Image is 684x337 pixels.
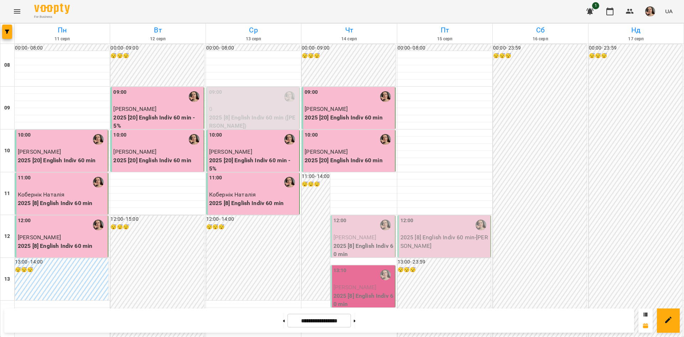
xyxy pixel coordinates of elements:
h6: 😴😴😴 [206,223,300,231]
p: 2025 [20] English Indiv 60 min [305,113,393,122]
label: 12:00 [18,217,31,225]
h6: Пт [398,25,491,36]
label: 09:00 [305,88,318,96]
span: Кобернік Наталія [209,191,256,198]
h6: 12 [4,233,10,240]
span: For Business [34,15,70,19]
p: 2025 [8] English Indiv 60 min [18,242,107,250]
span: [PERSON_NAME] [333,284,377,291]
h6: Ср [207,25,300,36]
label: 09:00 [113,88,126,96]
h6: 00:00 - 23:59 [493,44,586,52]
h6: 08 [4,61,10,69]
h6: 10 [4,147,10,155]
img: Voopty Logo [34,4,70,14]
span: [PERSON_NAME] [209,148,252,155]
span: Кобернік Наталія [18,191,64,198]
h6: 13 [4,275,10,283]
span: [PERSON_NAME] [113,148,156,155]
h6: 11:00 - 14:00 [302,173,330,180]
h6: 00:00 - 09:00 [110,44,204,52]
label: 11:00 [18,174,31,182]
h6: 😴😴😴 [589,52,682,60]
h6: 13 серп [207,36,300,42]
span: [PERSON_NAME] [305,148,348,155]
label: 12:00 [400,217,414,225]
img: aaa0aa5797c5ce11638e7aad685b53dd.jpeg [645,6,655,16]
h6: 12:00 - 15:00 [110,215,204,223]
h6: 16 серп [494,36,587,42]
img: Крикун Анна (а) [476,220,486,230]
img: Крикун Анна (а) [380,220,391,230]
h6: 😴😴😴 [302,180,330,188]
h6: 😴😴😴 [493,52,586,60]
h6: Пн [16,25,109,36]
h6: 14 серп [302,36,395,42]
img: Крикун Анна (а) [284,177,295,188]
h6: 13:00 - 23:59 [398,258,491,266]
h6: 13:00 - 14:00 [15,258,108,266]
label: 13:10 [333,267,347,275]
h6: 11 [4,190,10,198]
h6: 😴😴😴 [110,223,204,231]
h6: 00:00 - 23:59 [589,44,682,52]
h6: 15 серп [398,36,491,42]
h6: Сб [494,25,587,36]
label: 11:00 [209,174,222,182]
img: Крикун Анна (а) [380,134,391,145]
label: 12:00 [333,217,347,225]
h6: 12:00 - 14:00 [206,215,300,223]
label: 10:00 [18,131,31,139]
p: 2025 [8] English Indiv 60 min [333,292,394,308]
img: Крикун Анна (а) [93,220,104,230]
span: UA [665,7,673,15]
img: Крикун Анна (а) [189,134,199,145]
p: 2025 [20] English Indiv 60 min [18,156,107,165]
p: 2025 [20] English Indiv 60 min [305,156,393,165]
img: Крикун Анна (а) [284,134,295,145]
p: 2025 [20] English Indiv 60 min -5% [113,113,202,130]
div: Крикун Анна (а) [93,177,104,188]
h6: Нд [590,25,683,36]
span: [PERSON_NAME] [305,106,348,112]
h6: Чт [302,25,395,36]
h6: Вт [111,25,204,36]
div: Крикун Анна (а) [189,91,199,102]
img: Крикун Анна (а) [380,91,391,102]
h6: 😴😴😴 [398,266,491,274]
p: 2025 [20] English Indiv 60 min -5% [209,156,298,173]
h6: 11 серп [16,36,109,42]
p: 2025 [8] English Indiv 60 min [18,199,107,208]
p: 2025 [8] English Indiv 60 min ([PERSON_NAME]) [209,113,298,130]
h6: 😴😴😴 [302,52,395,60]
p: 2025 [8] English Indiv 60 min [209,199,298,208]
button: UA [662,5,675,18]
img: Крикун Анна (а) [284,91,295,102]
h6: 😴😴😴 [110,52,204,60]
h6: 17 серп [590,36,683,42]
h6: 00:00 - 08:00 [398,44,491,52]
span: 1 [592,2,599,9]
p: 2025 [8] English Indiv 60 min - [PERSON_NAME] [400,233,489,250]
label: 10:00 [305,131,318,139]
span: [PERSON_NAME] [18,148,61,155]
label: 10:00 [113,131,126,139]
button: Menu [9,3,26,20]
h6: 00:00 - 09:00 [302,44,395,52]
h6: 😴😴😴 [15,266,108,274]
h6: 09 [4,104,10,112]
p: 2025 [8] English Indiv 60 min [333,242,394,259]
img: Крикун Анна (а) [93,134,104,145]
div: Крикун Анна (а) [380,270,391,280]
p: 2025 [20] English Indiv 60 min [113,156,202,165]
